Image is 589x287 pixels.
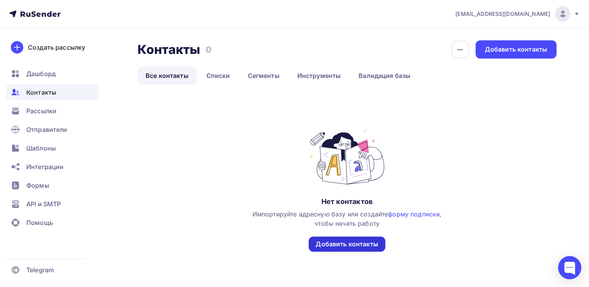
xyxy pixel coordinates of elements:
[240,67,288,85] a: Сегменты
[6,103,98,119] a: Рассылки
[26,218,53,227] span: Помощь
[350,67,419,85] a: Валидация базы
[455,6,580,22] a: [EMAIL_ADDRESS][DOMAIN_NAME]
[321,197,373,206] div: Нет контактов
[28,43,85,52] div: Создать рассылку
[198,67,238,85] a: Списки
[137,42,200,57] h2: Контакты
[289,67,349,85] a: Инструменты
[6,66,98,81] a: Дашборд
[252,210,442,227] span: Импортируйте адресную базу или создайте , чтобы начать работу
[26,265,54,275] span: Telegram
[455,10,550,18] span: [EMAIL_ADDRESS][DOMAIN_NAME]
[26,106,57,116] span: Рассылки
[26,88,56,97] span: Контакты
[26,125,67,134] span: Отправители
[26,162,64,171] span: Интеграции
[6,178,98,193] a: Формы
[26,143,56,153] span: Шаблоны
[26,199,61,209] span: API и SMTP
[137,67,197,85] a: Все контакты
[206,44,211,55] h3: 0
[388,210,440,218] a: форму подписки
[26,181,49,190] span: Формы
[26,69,56,78] span: Дашборд
[6,122,98,137] a: Отправители
[485,45,547,54] div: Добавить контакты
[6,85,98,100] a: Контакты
[6,140,98,156] a: Шаблоны
[316,240,378,249] div: Добавить контакты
